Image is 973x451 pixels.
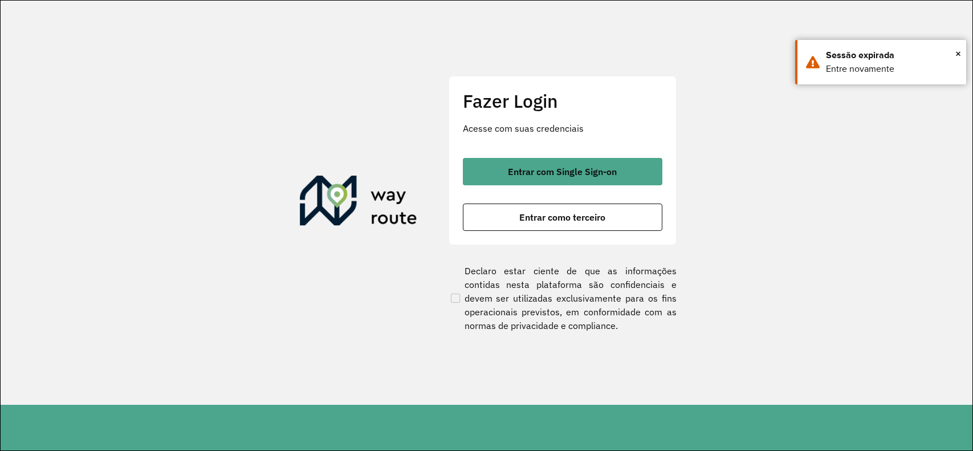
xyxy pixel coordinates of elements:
[300,176,417,230] img: Roteirizador AmbevTech
[463,204,662,231] button: button
[449,264,677,332] label: Declaro estar ciente de que as informações contidas nesta plataforma são confidenciais e devem se...
[955,45,961,62] button: Close
[463,90,662,112] h2: Fazer Login
[826,48,958,62] div: Sessão expirada
[508,167,617,176] span: Entrar com Single Sign-on
[955,45,961,62] span: ×
[519,213,605,222] span: Entrar como terceiro
[826,62,958,76] div: Entre novamente
[463,158,662,185] button: button
[463,121,662,135] p: Acesse com suas credenciais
